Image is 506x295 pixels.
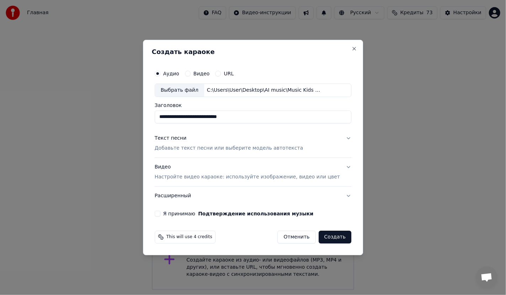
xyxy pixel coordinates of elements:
button: Я принимаю [198,211,313,216]
label: Видео [193,71,210,76]
label: Я принимаю [163,211,314,216]
div: C:\Users\User\Desktop\AI music\Music Kids channel\00 Советские песни\Вместе весело шагать (Cover)... [204,87,325,94]
button: ВидеоНастройте видео караоке: используйте изображение, видео или цвет [155,158,351,186]
span: This will use 4 credits [166,234,212,240]
div: Выбрать файл [155,84,204,97]
div: Видео [155,163,340,181]
button: Отменить [278,231,316,243]
label: Аудио [163,71,179,76]
h2: Создать караоке [152,49,354,55]
label: Заголовок [155,103,351,108]
button: Расширенный [155,187,351,205]
label: URL [224,71,234,76]
p: Настройте видео караоке: используйте изображение, видео или цвет [155,173,340,181]
p: Добавьте текст песни или выберите модель автотекста [155,145,303,152]
div: Текст песни [155,135,187,142]
button: Текст песниДобавьте текст песни или выберите модель автотекста [155,129,351,157]
button: Создать [319,231,351,243]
